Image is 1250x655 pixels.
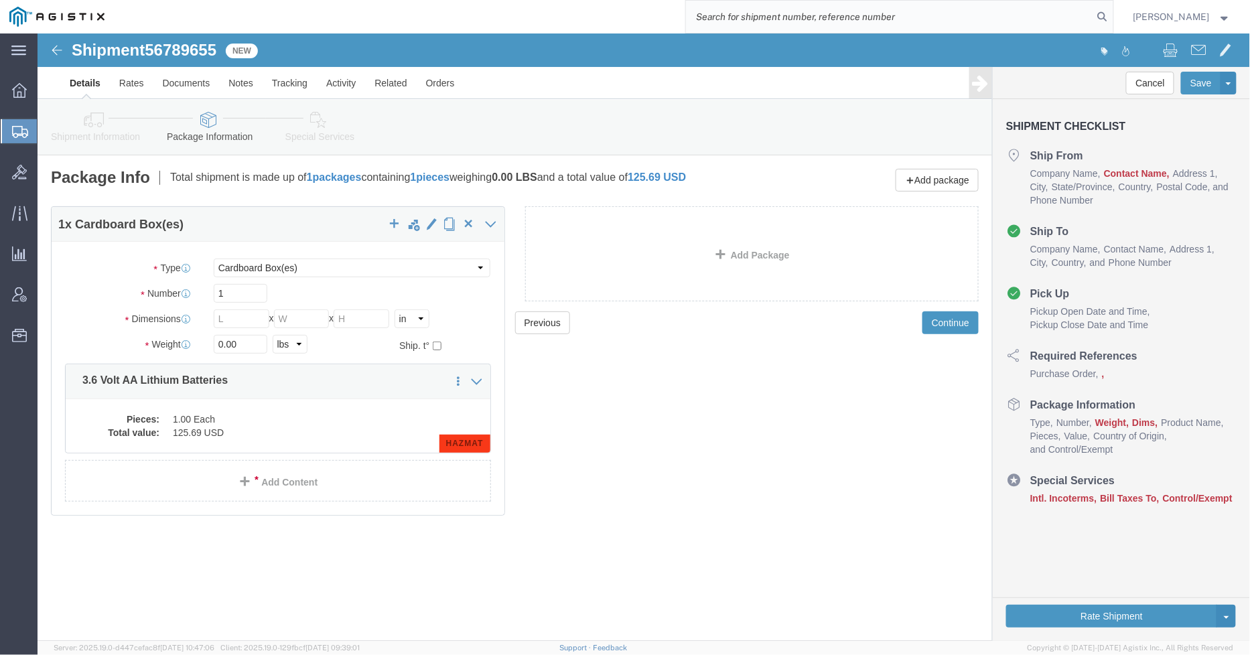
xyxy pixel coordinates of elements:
[9,7,105,27] img: logo
[305,644,360,652] span: [DATE] 09:39:01
[1133,9,1210,24] span: Andrew Wacyra
[560,644,594,652] a: Support
[38,33,1250,641] iframe: FS Legacy Container
[220,644,360,652] span: Client: 2025.19.0-129fbcf
[160,644,214,652] span: [DATE] 10:47:06
[1133,9,1232,25] button: [PERSON_NAME]
[1028,642,1234,654] span: Copyright © [DATE]-[DATE] Agistix Inc., All Rights Reserved
[593,644,627,652] a: Feedback
[686,1,1093,33] input: Search for shipment number, reference number
[54,644,214,652] span: Server: 2025.19.0-d447cefac8f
